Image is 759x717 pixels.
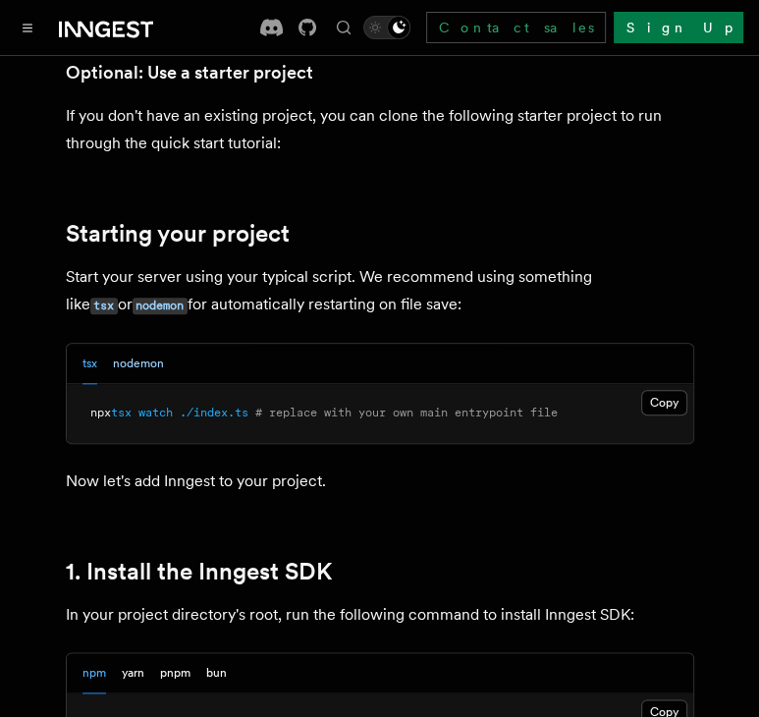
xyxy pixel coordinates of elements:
button: Toggle navigation [16,16,39,39]
a: Starting your project [66,220,290,248]
span: ./index.ts [180,406,248,419]
a: Contact sales [426,12,606,43]
p: In your project directory's root, run the following command to install Inngest SDK: [66,601,694,629]
a: 1. Install the Inngest SDK [66,558,332,585]
code: tsx [90,298,118,314]
a: nodemon [133,295,188,313]
button: pnpm [160,653,190,693]
span: watch [138,406,173,419]
p: Now let's add Inngest to your project. [66,468,694,495]
button: Find something... [332,16,355,39]
button: Toggle dark mode [363,16,410,39]
p: If you don't have an existing project, you can clone the following starter project to run through... [66,102,694,157]
a: tsx [90,295,118,313]
span: npx [90,406,111,419]
button: tsx [82,344,97,384]
p: Start your server using your typical script. We recommend using something like or for automatical... [66,263,694,319]
code: nodemon [133,298,188,314]
button: yarn [122,653,144,693]
button: Copy [641,390,687,415]
button: npm [82,653,106,693]
button: nodemon [113,344,164,384]
a: Sign Up [614,12,743,43]
span: tsx [111,406,132,419]
a: Optional: Use a starter project [66,59,313,86]
span: # replace with your own main entrypoint file [255,406,558,419]
button: bun [206,653,227,693]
